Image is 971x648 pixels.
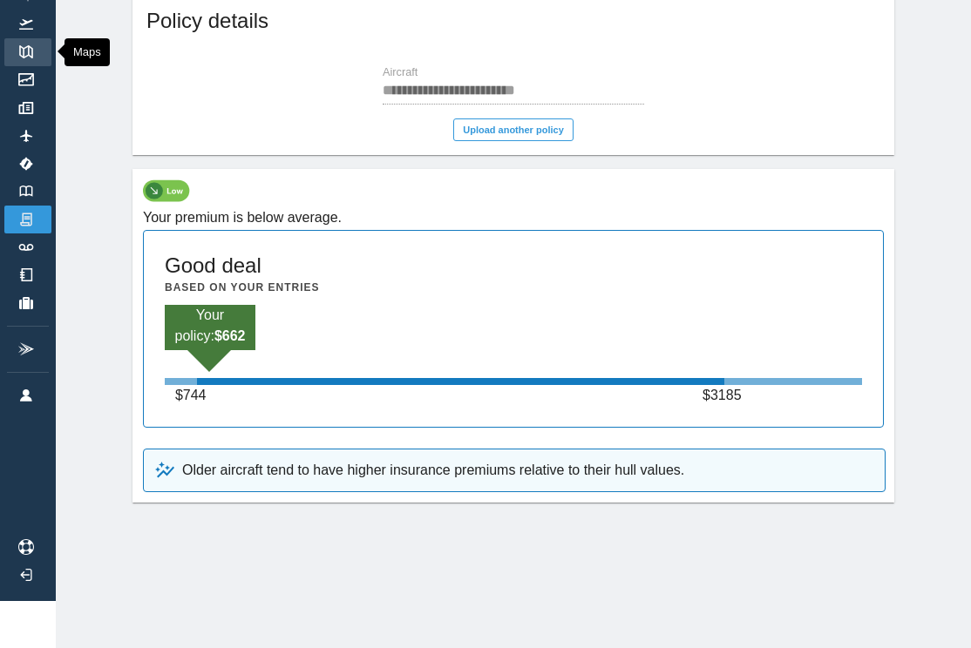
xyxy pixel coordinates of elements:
button: Upload another policy [453,118,574,141]
label: Aircraft [383,65,418,81]
h5: Good deal [165,252,261,280]
img: uptrend-and-star-798e9c881b4915e3b082.svg [154,460,175,481]
h5: Policy details [146,7,268,35]
p: $ 744 [175,385,219,406]
p: $ 3185 [703,385,746,406]
p: Your policy: [165,305,255,347]
img: low-policy-chip-9b0cc05e33be86b55243.svg [143,179,193,202]
h6: Your premium is below average. [143,206,884,230]
b: $ 662 [214,328,246,343]
p: Older aircraft tend to have higher insurance premiums relative to their hull values. [182,460,684,481]
h6: Based on your entries [165,280,319,296]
